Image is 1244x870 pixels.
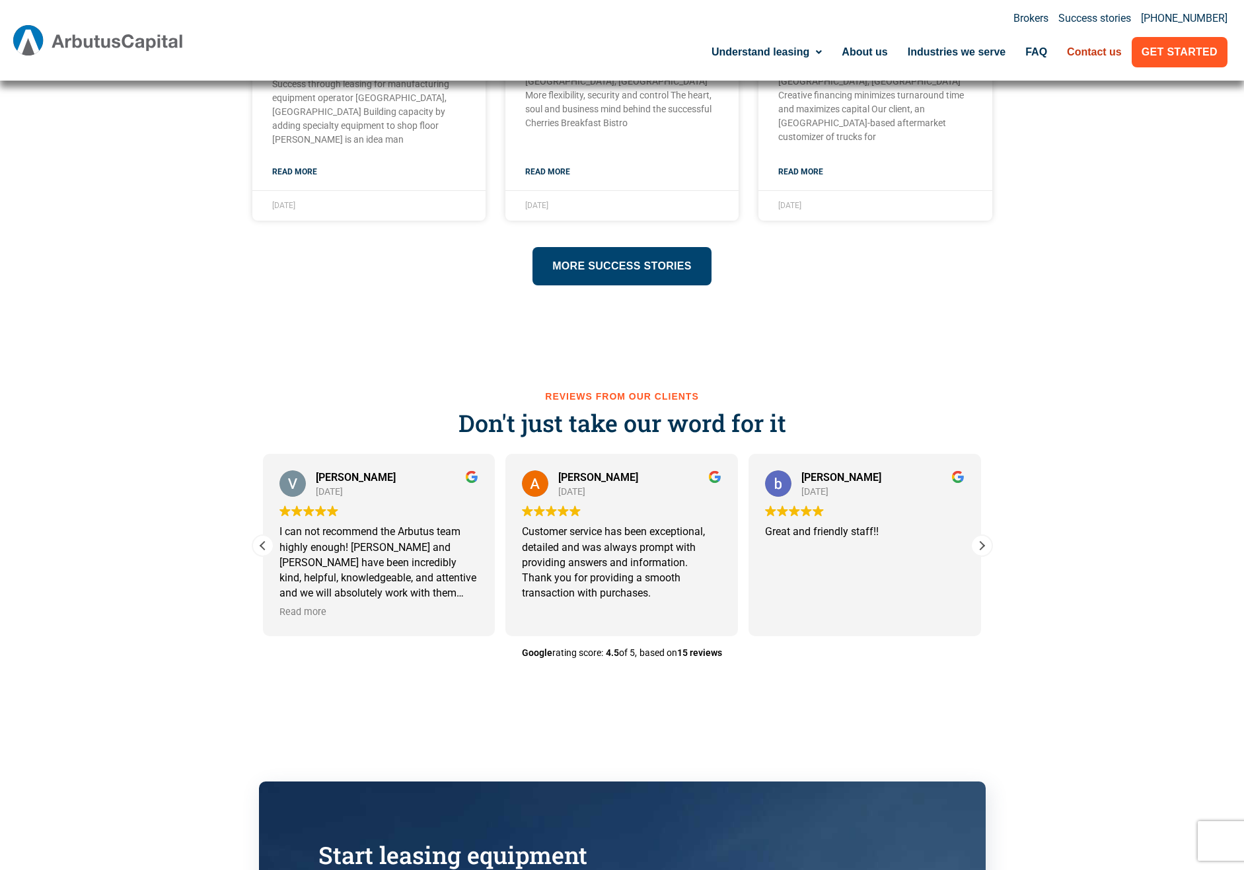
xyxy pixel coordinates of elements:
[813,505,824,517] img: Google
[1015,37,1057,67] a: FAQ
[558,486,721,499] div: [DATE]
[291,505,303,517] img: Google
[765,524,965,600] div: Great and friendly staff!!
[327,505,338,517] img: Google
[832,37,897,67] a: About us
[522,647,603,660] span: rating score:
[279,470,306,497] img: Veronica Larson profile picture
[801,470,965,485] div: [PERSON_NAME]
[522,470,548,497] img: Anna Mozzone profile picture
[525,201,548,210] span: [DATE]
[640,647,722,660] span: based on
[778,164,823,180] a: Read more about Creative financing results in quick solution
[606,647,619,658] strong: 4.5
[1058,13,1131,24] a: Success stories
[315,505,326,517] img: Google
[522,647,552,658] strong: Google
[778,201,801,210] span: [DATE]
[316,486,479,499] div: [DATE]
[789,505,800,517] img: Google
[1057,37,1132,67] a: Contact us
[972,536,992,556] div: Next review
[318,841,616,869] h3: Start leasing equipment
[316,470,479,485] div: [PERSON_NAME]
[534,505,545,517] img: Google
[765,470,791,497] img: ben schroeder profile picture
[677,647,722,658] strong: 15 reviews
[279,524,479,600] div: I can not recommend the Arbutus team highly enough! [PERSON_NAME] and [PERSON_NAME] have been inc...
[606,647,637,660] span: of 5,
[801,486,965,499] div: [DATE]
[246,391,999,402] h2: Reviews from our clients
[303,505,314,517] img: Google
[801,505,812,517] img: Google
[558,505,569,517] img: Google
[253,536,273,556] div: Previous review
[1141,13,1227,24] a: [PHONE_NUMBER]
[532,247,712,285] a: More success stories
[246,409,999,437] h3: Don't just take our word for it
[525,61,719,130] p: Equipment leasing for cash flow management [GEOGRAPHIC_DATA], [GEOGRAPHIC_DATA] More flexibility,...
[569,505,581,517] img: Google
[702,37,832,67] a: Understand leasing
[279,606,326,619] span: Read more
[522,505,533,517] img: Google
[777,505,788,517] img: Google
[778,61,972,144] p: Creative financing results in quick solution [GEOGRAPHIC_DATA], [GEOGRAPHIC_DATA] Creative financ...
[272,77,466,147] p: Success through leasing for manufacturing equipment operator [GEOGRAPHIC_DATA], [GEOGRAPHIC_DATA]...
[898,37,1016,67] a: Industries we serve
[522,524,721,600] div: Customer service has been exceptional, detailed and was always prompt with providing answers and ...
[765,505,776,517] img: Google
[272,201,295,210] span: [DATE]
[552,257,692,275] span: More success stories
[1132,37,1227,67] a: Get Started
[272,164,317,180] a: Read more about Success through leasing for manufacturing equipment operator
[1013,13,1048,24] a: Brokers
[558,470,721,485] div: [PERSON_NAME]
[525,164,570,180] a: Read more about Equipment leasing for cash flow management
[546,505,557,517] img: Google
[279,505,291,517] img: Google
